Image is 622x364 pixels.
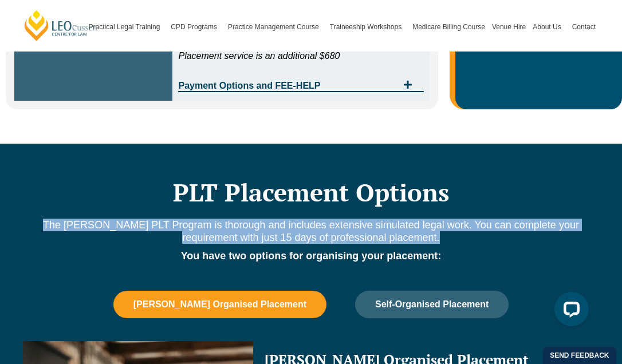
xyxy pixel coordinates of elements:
[409,2,489,52] a: Medicare Billing Course
[23,9,99,42] a: [PERSON_NAME] Centre for Law
[326,2,409,52] a: Traineeship Workshops
[178,51,340,61] em: Placement service is an additional $680
[167,2,225,52] a: CPD Programs
[133,299,306,310] span: [PERSON_NAME] Organised Placement
[545,287,593,335] iframe: LiveChat chat widget
[569,2,599,52] a: Contact
[225,2,326,52] a: Practice Management Course
[17,219,605,244] p: The [PERSON_NAME] PLT Program is thorough and includes extensive simulated legal work. You can co...
[181,250,442,262] strong: You have two options for organising your placement:
[529,2,568,52] a: About Us
[178,81,397,90] span: Payment Options and FEE-HELP
[85,2,168,52] a: Practical Legal Training
[489,2,529,52] a: Venue Hire
[17,178,605,207] h2: PLT Placement Options
[375,299,489,310] span: Self-Organised Placement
